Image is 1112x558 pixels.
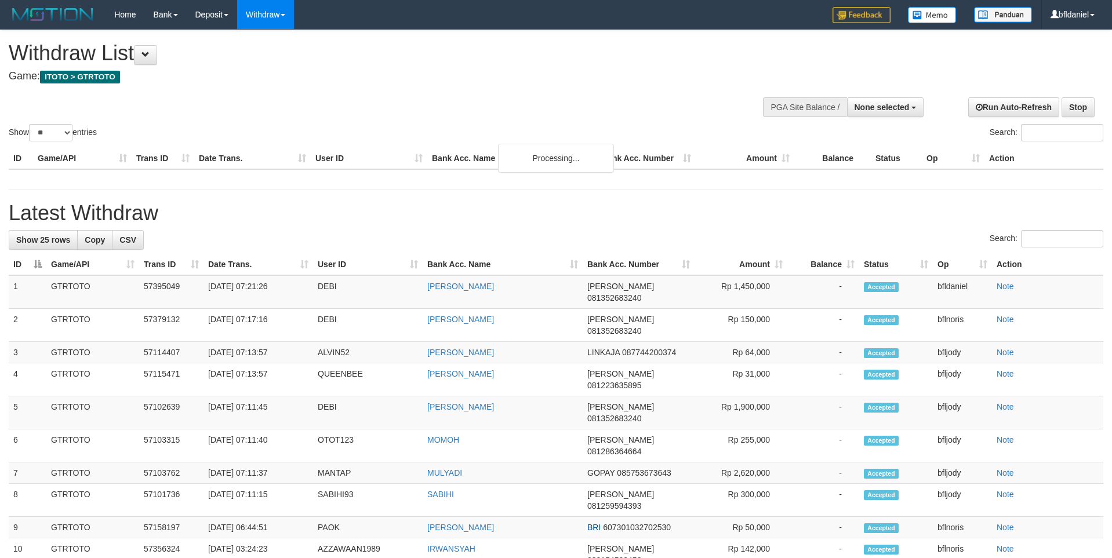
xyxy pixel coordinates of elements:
[194,148,311,169] th: Date Trans.
[864,370,899,380] span: Accepted
[46,342,139,363] td: GTRTOTO
[997,523,1014,532] a: Note
[997,490,1014,499] a: Note
[587,369,654,378] span: [PERSON_NAME]
[787,462,859,484] td: -
[787,254,859,275] th: Balance: activate to sort column ascending
[587,468,615,477] span: GOPAY
[864,282,899,292] span: Accepted
[29,124,72,141] select: Showentries
[587,501,641,510] span: Copy 081259594393 to clipboard
[864,545,899,555] span: Accepted
[933,517,992,538] td: bflnoris
[859,254,933,275] th: Status: activate to sort column ascending
[139,342,203,363] td: 57114407
[119,235,136,245] span: CSV
[984,148,1103,169] th: Action
[46,275,139,309] td: GTRTOTO
[9,429,46,462] td: 6
[313,462,423,484] td: MANTAP
[933,342,992,363] td: bfljody
[427,468,462,477] a: MULYADI
[423,254,583,275] th: Bank Acc. Name: activate to sort column ascending
[132,148,194,169] th: Trans ID
[46,462,139,484] td: GTRTOTO
[695,517,787,538] td: Rp 50,000
[9,42,730,65] h1: Withdraw List
[313,429,423,462] td: OTOT123
[787,396,859,429] td: -
[787,429,859,462] td: -
[864,436,899,446] span: Accepted
[9,6,97,23] img: MOTION_logo.png
[968,97,1059,117] a: Run Auto-Refresh
[203,254,313,275] th: Date Trans.: activate to sort column ascending
[46,254,139,275] th: Game/API: activate to sort column ascending
[695,309,787,342] td: Rp 150,000
[9,462,46,484] td: 7
[997,315,1014,324] a: Note
[696,148,794,169] th: Amount
[587,381,641,390] span: Copy 081223635895 to clipboard
[33,148,132,169] th: Game/API
[139,275,203,309] td: 57395049
[587,435,654,444] span: [PERSON_NAME]
[617,468,671,477] span: Copy 085753673643 to clipboard
[498,144,614,173] div: Processing...
[46,396,139,429] td: GTRTOTO
[313,396,423,429] td: DEBI
[9,71,730,82] h4: Game:
[1021,230,1103,247] input: Search:
[864,348,899,358] span: Accepted
[997,282,1014,291] a: Note
[46,363,139,396] td: GTRTOTO
[587,523,601,532] span: BRI
[587,402,654,411] span: [PERSON_NAME]
[203,275,313,309] td: [DATE] 07:21:26
[9,396,46,429] td: 5
[313,517,423,538] td: PAOK
[203,484,313,517] td: [DATE] 07:11:15
[139,462,203,484] td: 57103762
[587,326,641,335] span: Copy 081352683240 to clipboard
[583,254,695,275] th: Bank Acc. Number: activate to sort column ascending
[16,235,70,245] span: Show 25 rows
[997,369,1014,378] a: Note
[787,363,859,396] td: -
[695,429,787,462] td: Rp 255,000
[695,363,787,396] td: Rp 31,000
[997,544,1014,553] a: Note
[85,235,105,245] span: Copy
[313,309,423,342] td: DEBI
[46,429,139,462] td: GTRTOTO
[9,517,46,538] td: 9
[427,369,494,378] a: [PERSON_NAME]
[787,275,859,309] td: -
[695,275,787,309] td: Rp 1,450,000
[313,363,423,396] td: QUEENBEE
[864,403,899,413] span: Accepted
[46,517,139,538] td: GTRTOTO
[933,254,992,275] th: Op: activate to sort column ascending
[763,97,846,117] div: PGA Site Balance /
[587,282,654,291] span: [PERSON_NAME]
[427,435,459,444] a: MOMOH
[847,97,924,117] button: None selected
[622,348,676,357] span: Copy 087744200374 to clipboard
[427,490,454,499] a: SABIHI
[77,230,112,250] a: Copy
[9,230,78,250] a: Show 25 rows
[990,230,1103,247] label: Search:
[9,275,46,309] td: 1
[864,523,899,533] span: Accepted
[9,148,33,169] th: ID
[587,414,641,423] span: Copy 081352683240 to clipboard
[313,254,423,275] th: User ID: activate to sort column ascending
[9,484,46,517] td: 8
[587,447,641,456] span: Copy 081286364664 to clipboard
[427,544,475,553] a: IRWANSYAH
[203,342,313,363] td: [DATE] 07:13:57
[203,396,313,429] td: [DATE] 07:11:45
[427,523,494,532] a: [PERSON_NAME]
[603,523,671,532] span: Copy 607301032702530 to clipboard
